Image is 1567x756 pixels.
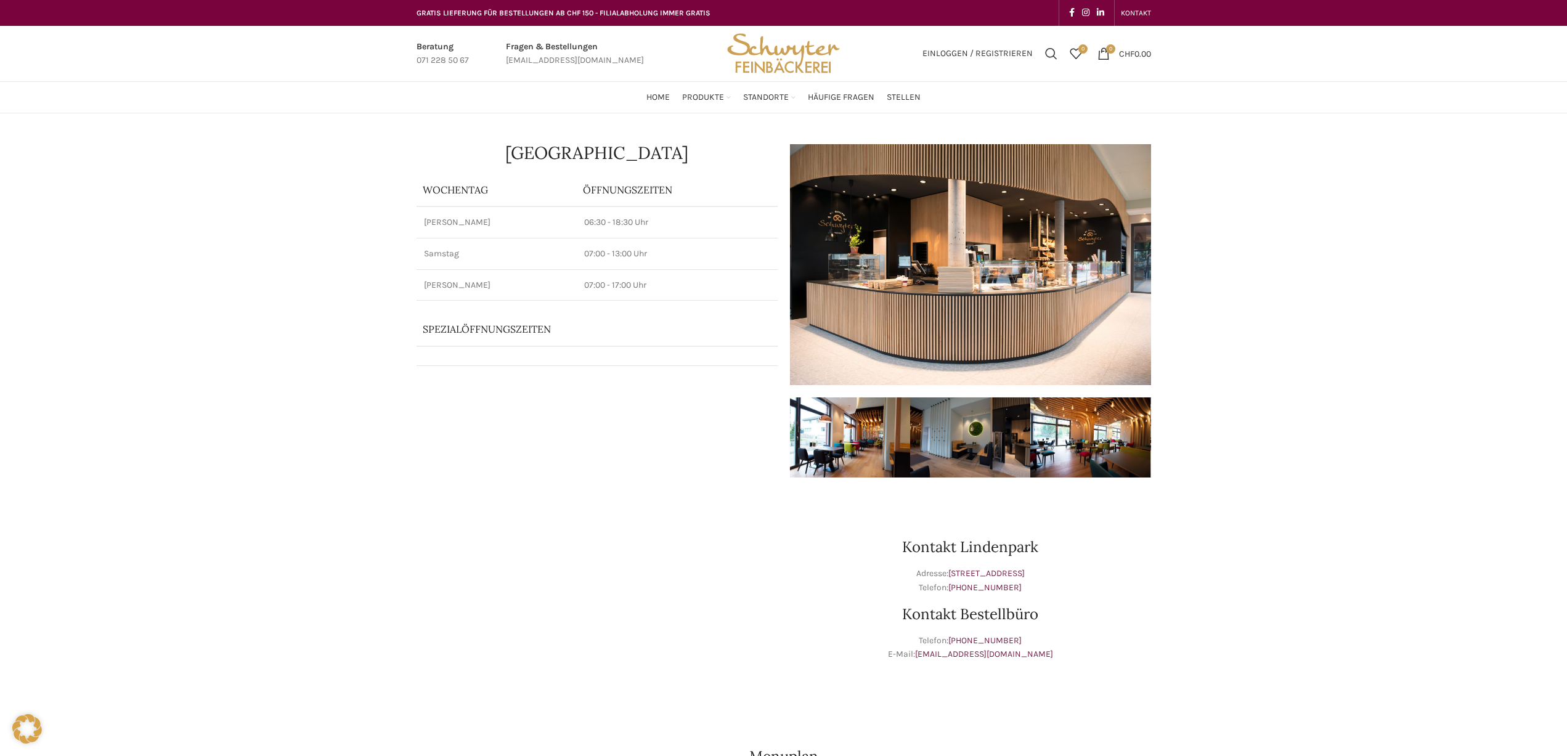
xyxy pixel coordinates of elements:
span: Standorte [743,92,789,104]
h1: [GEOGRAPHIC_DATA] [417,144,778,161]
a: [STREET_ADDRESS] [948,568,1025,579]
p: Samstag [424,248,569,260]
img: 003-e1571984124433 [790,397,910,478]
span: CHF [1119,48,1134,59]
a: Häufige Fragen [808,85,874,110]
p: Telefon: E-Mail: [790,634,1151,662]
span: Home [646,92,670,104]
a: KONTAKT [1121,1,1151,25]
a: 0 CHF0.00 [1091,41,1157,66]
div: Meine Wunschliste [1064,41,1088,66]
a: Site logo [723,47,844,58]
p: Spezialöffnungszeiten [423,322,737,336]
p: [PERSON_NAME] [424,216,569,229]
a: 0 [1064,41,1088,66]
a: Instagram social link [1078,4,1093,22]
a: Suchen [1039,41,1064,66]
p: 07:00 - 13:00 Uhr [584,248,770,260]
a: Infobox link [506,40,644,68]
a: Facebook social link [1065,4,1078,22]
iframe: bäckerei schwyter lindenstrasse [417,509,778,694]
a: Produkte [682,85,731,110]
h2: Kontakt Lindenpark [790,540,1151,555]
img: 016-e1571924866289 [1150,397,1271,478]
a: Infobox link [417,40,469,68]
img: 006-e1571983941404 [1030,397,1150,478]
a: [PHONE_NUMBER] [948,635,1022,646]
a: [PHONE_NUMBER] [948,582,1022,593]
bdi: 0.00 [1119,48,1151,59]
a: Standorte [743,85,796,110]
span: KONTAKT [1121,9,1151,17]
img: Bäckerei Schwyter [723,26,844,81]
span: 0 [1078,44,1088,54]
span: Einloggen / Registrieren [922,49,1033,58]
p: 06:30 - 18:30 Uhr [584,216,770,229]
p: [PERSON_NAME] [424,279,569,291]
h2: Kontakt Bestellbüro [790,607,1151,622]
p: 07:00 - 17:00 Uhr [584,279,770,291]
span: 0 [1106,44,1115,54]
a: Linkedin social link [1093,4,1108,22]
p: ÖFFNUNGSZEITEN [583,183,771,197]
p: Wochentag [423,183,571,197]
p: Adresse: Telefon: [790,567,1151,595]
span: Häufige Fragen [808,92,874,104]
a: Home [646,85,670,110]
div: Secondary navigation [1115,1,1157,25]
span: Produkte [682,92,724,104]
div: Main navigation [410,85,1157,110]
span: GRATIS LIEFERUNG FÜR BESTELLUNGEN AB CHF 150 - FILIALABHOLUNG IMMER GRATIS [417,9,710,17]
a: Einloggen / Registrieren [916,41,1039,66]
a: Stellen [887,85,921,110]
span: Stellen [887,92,921,104]
a: [EMAIL_ADDRESS][DOMAIN_NAME] [915,649,1053,659]
img: 002-1-e1571984059720 [910,397,1030,478]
